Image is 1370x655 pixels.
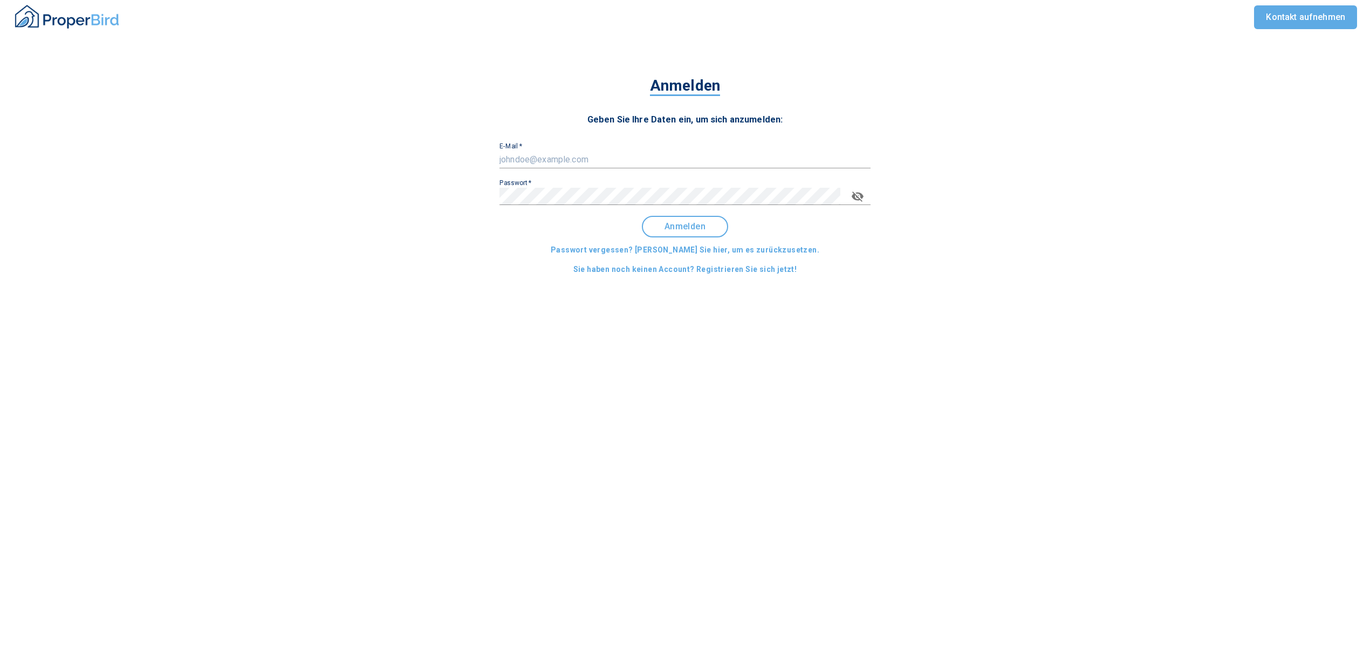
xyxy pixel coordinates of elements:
[569,260,802,279] button: Sie haben noch keinen Account? Registrieren Sie sich jetzt!
[573,263,797,276] span: Sie haben noch keinen Account? Registrieren Sie sich jetzt!
[499,180,532,186] label: Passwort
[546,240,824,260] button: Passwort vergessen? [PERSON_NAME] Sie hier, um es zurückzusetzen.
[1254,5,1357,29] a: Kontakt aufnehmen
[551,243,819,257] span: Passwort vergessen? [PERSON_NAME] Sie hier, um es zurückzusetzen.
[587,114,783,125] span: Geben Sie Ihre Daten ein, um sich anzumelden:
[650,77,720,96] span: Anmelden
[652,222,718,231] span: Anmelden
[845,183,871,209] button: toggle password visibility
[499,143,522,149] label: E-Mail
[13,3,121,30] img: ProperBird Logo and Home Button
[13,1,121,35] button: ProperBird Logo and Home Button
[499,151,871,168] input: johndoe@example.com
[642,216,728,237] button: Anmelden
